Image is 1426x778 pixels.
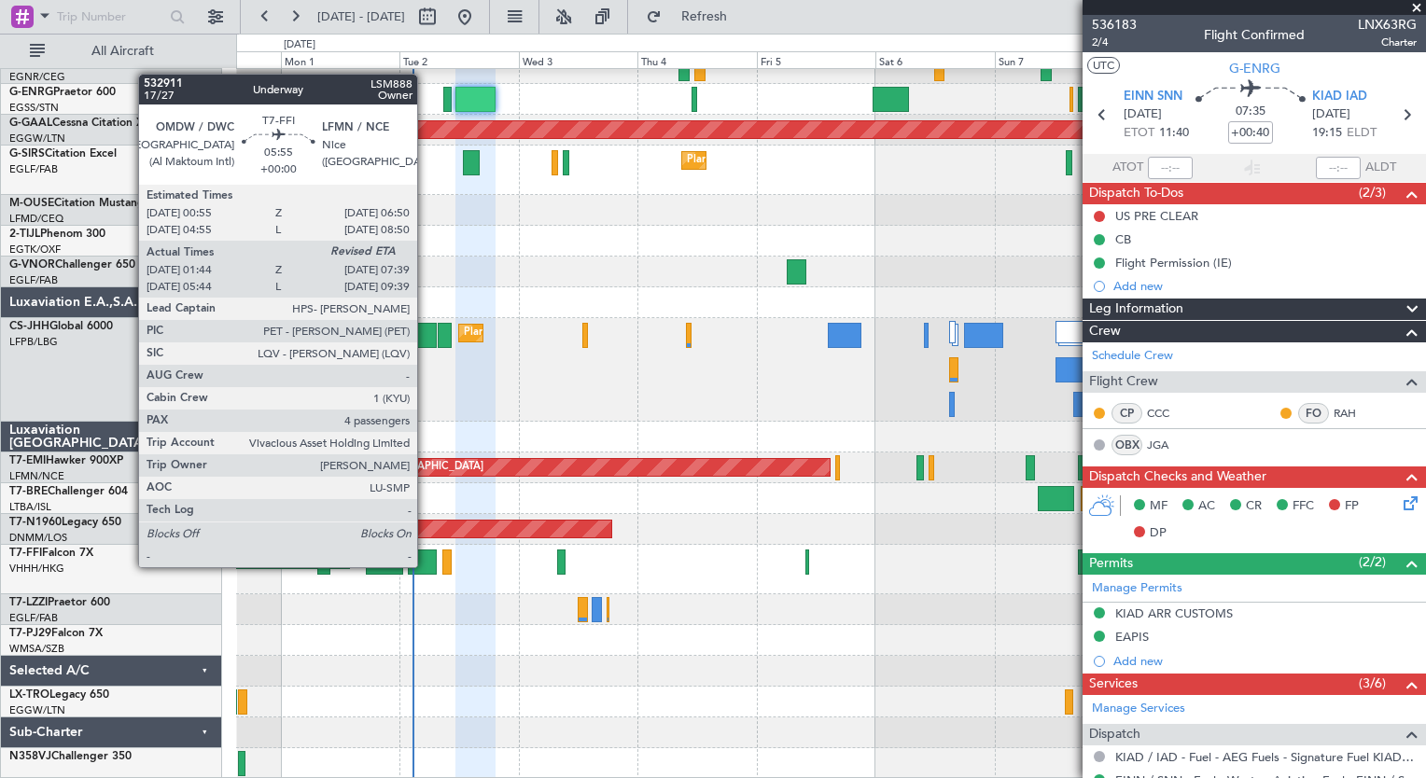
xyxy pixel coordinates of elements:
[1358,35,1417,50] span: Charter
[1124,124,1154,143] span: ETOT
[1115,749,1417,765] a: KIAD / IAD - Fuel - AEG Fuels - Signature Fuel KIAD / IAD
[399,51,518,68] div: Tue 2
[9,273,58,287] a: EGLF/FAB
[1092,347,1173,366] a: Schedule Crew
[9,321,113,332] a: CS-JHHGlobal 6000
[1092,579,1182,598] a: Manage Permits
[9,628,103,639] a: T7-PJ29Falcon 7X
[464,319,758,347] div: Planned Maint [GEOGRAPHIC_DATA] ([GEOGRAPHIC_DATA])
[1089,724,1140,745] span: Dispatch
[9,455,123,466] a: T7-EMIHawker 900XP
[9,500,51,514] a: LTBA/ISL
[1334,405,1376,422] a: RAH
[57,3,164,31] input: Trip Number
[9,517,121,528] a: T7-N1960Legacy 650
[1358,15,1417,35] span: LNX63RG
[9,229,105,240] a: 2-TIJLPhenom 300
[1198,497,1215,516] span: AC
[1347,124,1377,143] span: ELDT
[9,162,58,176] a: EGLF/FAB
[9,611,58,625] a: EGLF/FAB
[9,87,53,98] span: G-ENRG
[1150,497,1167,516] span: MF
[637,2,749,32] button: Refresh
[1229,59,1280,78] span: G-ENRG
[9,689,49,701] span: LX-TRO
[9,132,65,146] a: EGGW/LTN
[1089,466,1266,488] span: Dispatch Checks and Weather
[9,198,145,209] a: M-OUSECitation Mustang
[1089,299,1183,320] span: Leg Information
[1359,552,1386,572] span: (2/2)
[1147,405,1189,422] a: CCC
[9,628,51,639] span: T7-PJ29
[1148,157,1193,179] input: --:--
[1089,371,1158,393] span: Flight Crew
[9,118,163,129] a: G-GAALCessna Citation XLS+
[1345,497,1359,516] span: FP
[9,70,65,84] a: EGNR/CEG
[9,751,132,762] a: N358VJChallenger 350
[9,87,116,98] a: G-ENRGPraetor 600
[757,51,875,68] div: Fri 5
[9,517,62,528] span: T7-N1960
[281,51,399,68] div: Mon 1
[1124,88,1182,106] span: EINN SNN
[1124,105,1162,124] span: [DATE]
[1089,553,1133,575] span: Permits
[9,321,49,332] span: CS-JHH
[9,198,54,209] span: M-OUSE
[1204,25,1305,45] div: Flight Confirmed
[9,703,65,717] a: EGGW/LTN
[1246,497,1262,516] span: CR
[1089,321,1121,342] span: Crew
[1115,605,1233,621] div: KIAD ARR CUSTOMS
[1089,674,1138,695] span: Services
[9,259,135,271] a: G-VNORChallenger 650
[1113,653,1417,669] div: Add new
[9,259,55,271] span: G-VNOR
[1115,629,1149,645] div: EAPIS
[9,689,109,701] a: LX-TROLegacy 650
[1087,57,1120,74] button: UTC
[9,148,45,160] span: G-SIRS
[1092,700,1185,718] a: Manage Services
[1112,159,1143,177] span: ATOT
[340,546,651,574] div: Planned Maint [GEOGRAPHIC_DATA] ([GEOGRAPHIC_DATA] Intl)
[1113,278,1417,294] div: Add new
[9,118,52,129] span: G-GAAL
[1312,88,1367,106] span: KIAD IAD
[317,8,405,25] span: [DATE] - [DATE]
[1298,403,1329,424] div: FO
[9,229,40,240] span: 2-TIJL
[1089,183,1183,204] span: Dispatch To-Dos
[687,146,981,174] div: Planned Maint [GEOGRAPHIC_DATA] ([GEOGRAPHIC_DATA])
[1236,103,1265,121] span: 07:35
[875,51,994,68] div: Sat 6
[305,453,483,481] div: Planned Maint [GEOGRAPHIC_DATA]
[9,455,46,466] span: T7-EMI
[49,45,197,58] span: All Aircraft
[9,597,48,608] span: T7-LZZI
[1147,437,1189,453] a: JGA
[637,51,756,68] div: Thu 4
[9,335,58,349] a: LFPB/LBG
[1111,435,1142,455] div: OBX
[1115,231,1131,247] div: CB
[1159,124,1189,143] span: 11:40
[9,548,42,559] span: T7-FFI
[9,548,93,559] a: T7-FFIFalcon 7X
[9,597,110,608] a: T7-LZZIPraetor 600
[9,751,51,762] span: N358VJ
[1115,255,1232,271] div: Flight Permission (IE)
[1115,208,1198,224] div: US PRE CLEAR
[284,37,315,53] div: [DATE]
[1150,524,1167,543] span: DP
[1359,674,1386,693] span: (3/6)
[9,101,59,115] a: EGSS/STN
[1111,403,1142,424] div: CP
[1312,124,1342,143] span: 19:15
[9,486,128,497] a: T7-BREChallenger 604
[995,51,1113,68] div: Sun 7
[9,531,67,545] a: DNMM/LOS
